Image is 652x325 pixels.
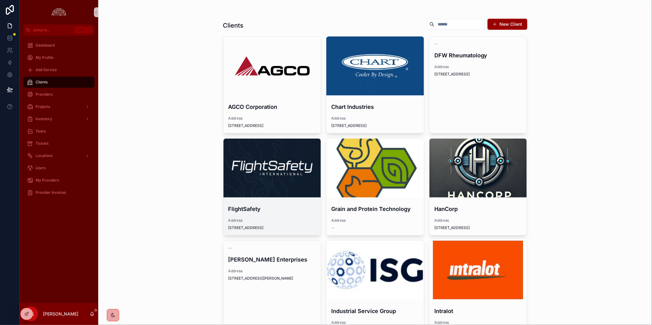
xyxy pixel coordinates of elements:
div: scrollable content [20,36,98,206]
div: 1426109293-7d24997d20679e908a7df4e16f8b392190537f5f73e5c021cd37739a270e5c0f-d.png [326,36,424,95]
h4: DFW Rheumatology [434,51,522,59]
span: Jump to... [33,28,72,32]
h4: Industrial Service Group [331,307,419,315]
h4: HanCorp [434,205,522,213]
h4: FlightSafety [228,205,316,213]
span: [STREET_ADDRESS] [331,123,419,128]
a: Dashboard [23,40,95,51]
span: [STREET_ADDRESS] [228,225,316,230]
span: -- [228,246,232,250]
span: Add Service [36,67,57,72]
span: Projects [36,104,50,109]
a: Providers [23,89,95,100]
h4: [PERSON_NAME] Enterprises [228,255,316,264]
button: Jump to...CtrlK [23,25,95,36]
h4: AGCO Corporation [228,103,316,111]
h4: Grain and Protein Technology [331,205,419,213]
span: My Profile [36,55,53,60]
img: App logo [50,7,68,17]
h1: Clients [223,21,244,30]
span: Clients [36,80,48,85]
span: Address [434,218,522,223]
span: Address [228,116,316,121]
span: -- [331,225,335,230]
span: Address [228,218,316,223]
a: Clients [23,77,95,88]
a: --DFW RheumatologyAddress[STREET_ADDRESS] [429,36,527,133]
a: Inventory [23,113,95,124]
span: Address [331,320,419,325]
a: AGCO CorporationAddress[STREET_ADDRESS] [223,36,321,133]
span: Inventory [36,117,52,121]
span: Locations [36,153,52,158]
span: Providers [36,92,52,97]
span: -- [434,41,438,46]
span: [STREET_ADDRESS] [434,225,522,230]
div: 778c0795d38c4790889d08bccd6235bd28ab7647284e7b1cd2b3dc64200782bb.png [429,139,527,197]
span: Ctrl [74,27,85,33]
a: My Profile [23,52,95,63]
span: Address [331,218,419,223]
a: Projects [23,101,95,112]
h4: Intralot [434,307,522,315]
a: HanCorpAddress[STREET_ADDRESS] [429,138,527,235]
a: Tickets [23,138,95,149]
span: Tickets [36,141,49,146]
p: [PERSON_NAME] [43,311,78,317]
span: Provider Invoices [36,190,66,195]
a: FlightSafetyAddress[STREET_ADDRESS] [223,138,321,235]
span: Address [228,269,316,273]
a: Grain and Protein TechnologyAddress-- [326,138,424,235]
a: Locations [23,150,95,161]
span: Dashboard [36,43,55,48]
span: Users [36,166,46,170]
div: channels4_profile.jpg [326,139,424,197]
span: Address [434,64,522,69]
a: Chart IndustriesAddress[STREET_ADDRESS] [326,36,424,133]
span: [STREET_ADDRESS] [434,72,522,77]
div: the_industrial_service_group_logo.jpeg [326,241,424,300]
span: Address [331,116,419,121]
div: Intralot-1.jpg [429,241,527,300]
a: Users [23,162,95,174]
h4: Chart Industries [331,103,419,111]
div: 1633977066381.jpeg [223,139,321,197]
a: Tasks [23,126,95,137]
span: [STREET_ADDRESS][PERSON_NAME] [228,276,316,281]
span: K [87,28,91,32]
span: Address [434,320,522,325]
span: Tasks [36,129,46,134]
span: My Providers [36,178,59,183]
span: [STREET_ADDRESS] [228,123,316,128]
a: My Providers [23,175,95,186]
a: Add Service [23,64,95,75]
button: New Client [487,19,527,30]
div: AGCO-Logo.wine-2.png [223,36,321,95]
a: Provider Invoices [23,187,95,198]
